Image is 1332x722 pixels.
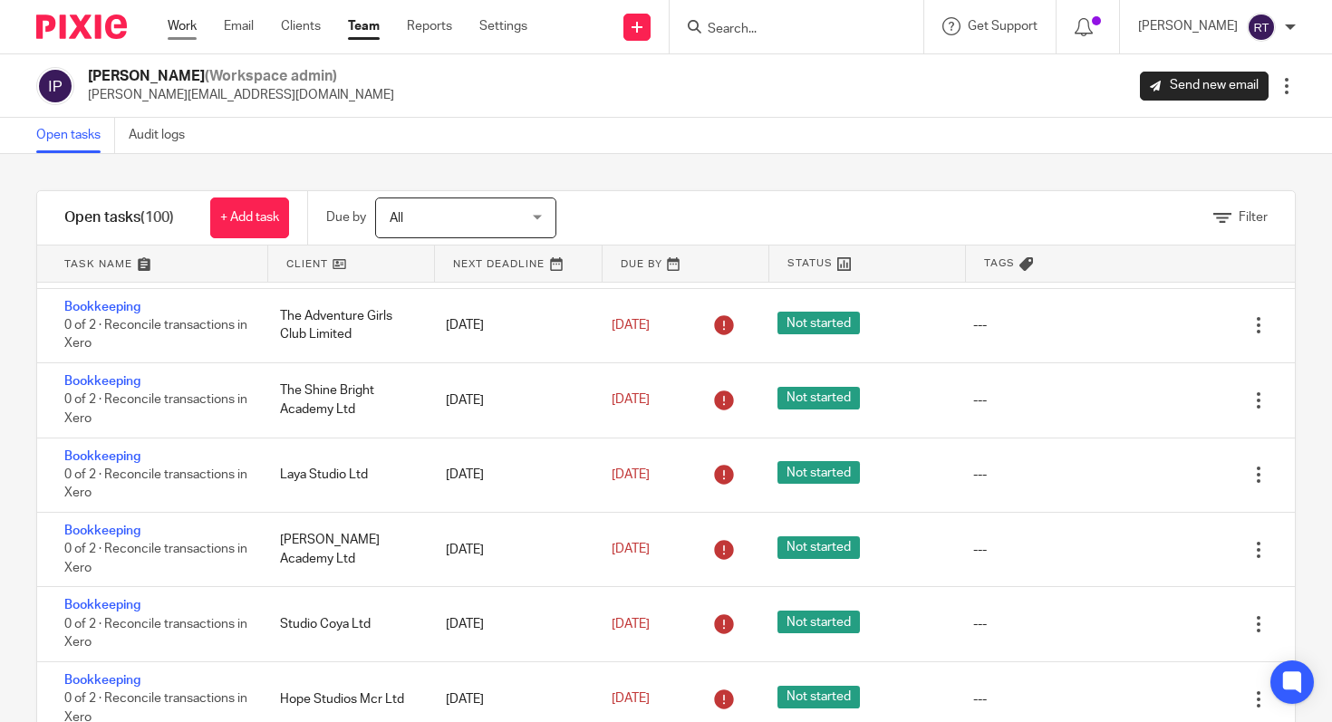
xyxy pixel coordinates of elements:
span: Not started [777,312,860,334]
div: [DATE] [428,532,594,568]
span: 0 of 2 · Reconcile transactions in Xero [64,544,247,575]
div: [DATE] [428,382,594,419]
span: [DATE] [612,468,650,481]
span: 0 of 2 · Reconcile transactions in Xero [64,468,247,500]
div: --- [973,615,987,633]
p: Due by [326,208,366,226]
span: Not started [777,686,860,708]
div: [DATE] [428,307,594,343]
span: 0 of 2 · Reconcile transactions in Xero [64,394,247,426]
h2: [PERSON_NAME] [88,67,394,86]
a: Bookkeeping [64,674,140,687]
a: Send new email [1140,72,1269,101]
span: Not started [777,461,860,484]
div: The Adventure Girls Club Limited [262,298,428,353]
div: [PERSON_NAME] Academy Ltd [262,522,428,577]
span: Get Support [968,20,1038,33]
span: (Workspace admin) [205,69,337,83]
a: Email [224,17,254,35]
span: Status [787,255,833,271]
div: [DATE] [428,457,594,493]
a: + Add task [210,197,289,238]
a: Audit logs [129,118,198,153]
p: [PERSON_NAME][EMAIL_ADDRESS][DOMAIN_NAME] [88,86,394,104]
span: 0 of 2 · Reconcile transactions in Xero [64,618,247,650]
div: [DATE] [428,681,594,717]
span: Not started [777,611,860,633]
div: Studio Coya Ltd [262,606,428,642]
span: Not started [777,387,860,409]
div: [DATE] [428,606,594,642]
div: --- [973,690,987,708]
div: --- [973,391,987,409]
a: Bookkeeping [64,599,140,611]
div: Hope Studios Mcr Ltd [262,681,428,717]
h1: Open tasks [64,208,174,227]
span: [DATE] [612,394,650,407]
a: Team [348,17,380,35]
span: [DATE] [612,692,650,705]
img: svg%3E [36,67,74,105]
div: --- [973,466,987,484]
input: Search [706,22,869,38]
a: Clients [281,17,321,35]
p: [PERSON_NAME] [1138,17,1238,35]
div: Laya Studio Ltd [262,457,428,493]
a: Bookkeeping [64,375,140,388]
a: Bookkeeping [64,525,140,537]
a: Reports [407,17,452,35]
span: (100) [140,210,174,225]
div: --- [973,541,987,559]
a: Settings [479,17,527,35]
img: Pixie [36,14,127,39]
span: Not started [777,536,860,559]
a: Work [168,17,197,35]
span: [DATE] [612,544,650,556]
img: svg%3E [1247,13,1276,42]
a: Bookkeeping [64,301,140,313]
span: [DATE] [612,319,650,332]
a: Bookkeeping [64,450,140,463]
span: 0 of 2 · Reconcile transactions in Xero [64,319,247,351]
span: [DATE] [612,618,650,631]
span: Filter [1239,211,1268,224]
div: The Shine Bright Academy Ltd [262,372,428,428]
div: --- [973,316,987,334]
span: Tags [984,255,1015,271]
a: Open tasks [36,118,115,153]
span: All [390,212,403,225]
